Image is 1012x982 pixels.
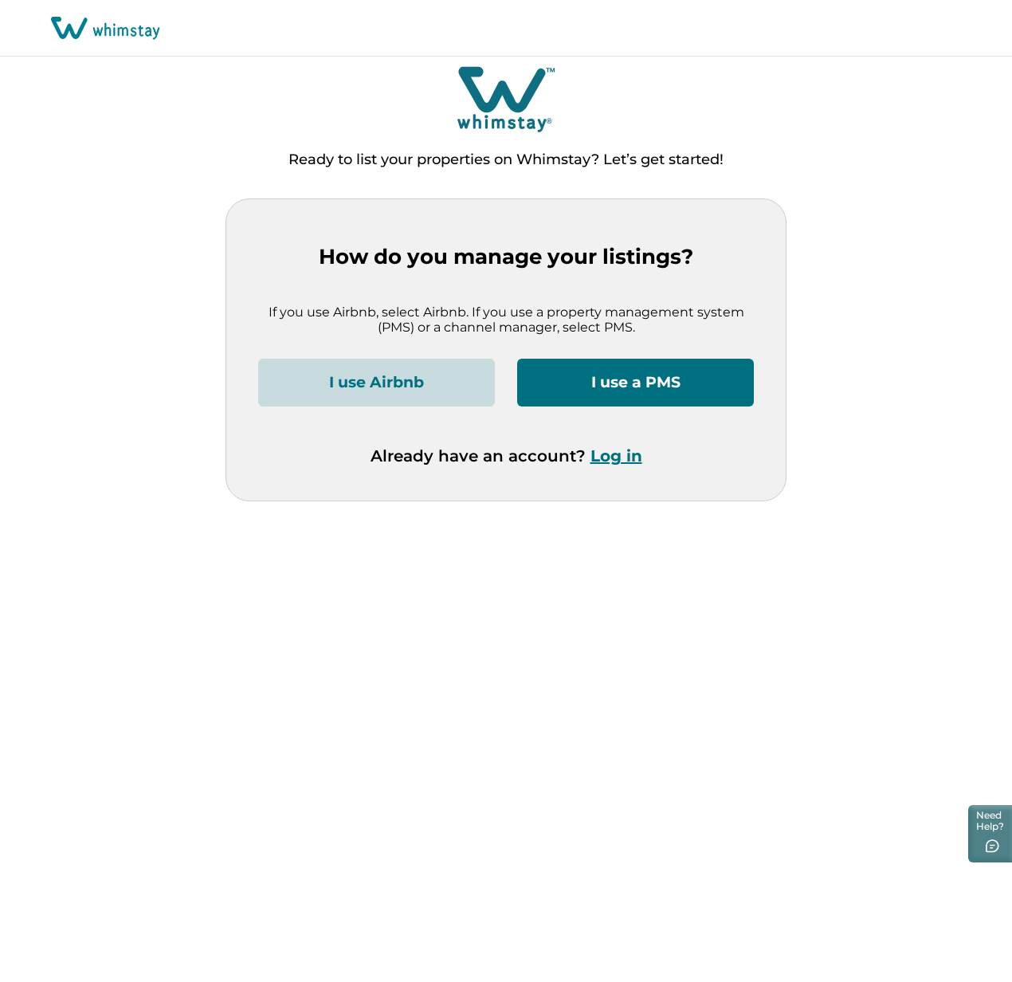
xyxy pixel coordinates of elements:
[258,304,754,336] p: If you use Airbnb, select Airbnb. If you use a property management system (PMS) or a channel mana...
[258,245,754,269] p: How do you manage your listings?
[258,359,495,407] button: I use Airbnb
[590,446,642,465] button: Log in
[371,446,642,465] p: Already have an account?
[517,359,754,407] button: I use a PMS
[288,152,724,168] p: Ready to list your properties on Whimstay? Let’s get started!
